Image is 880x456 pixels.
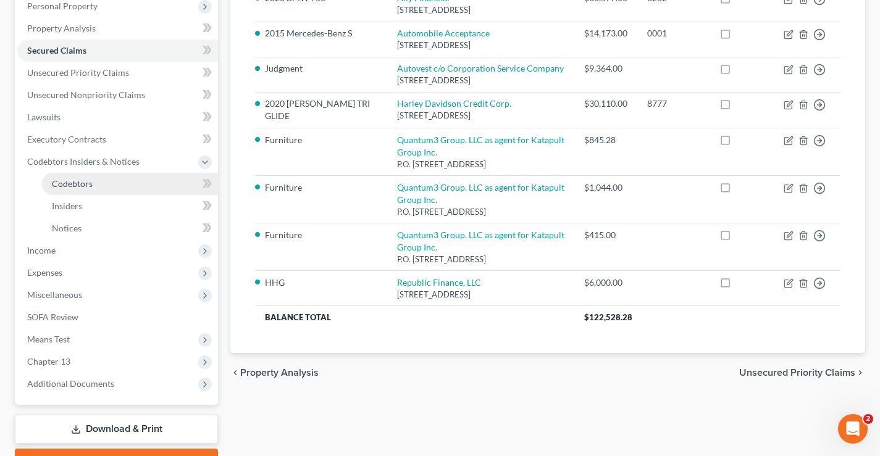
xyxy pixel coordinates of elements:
[265,229,377,241] li: Furniture
[230,368,240,378] i: chevron_left
[397,254,564,265] div: P.O. [STREET_ADDRESS]
[27,289,82,300] span: Miscellaneous
[584,62,627,75] div: $9,364.00
[17,306,218,328] a: SOFA Review
[52,223,82,233] span: Notices
[647,97,700,110] div: 8777
[27,45,86,56] span: Secured Claims
[27,1,98,11] span: Personal Property
[397,110,564,122] div: [STREET_ADDRESS]
[397,289,564,301] div: [STREET_ADDRESS]
[27,312,78,322] span: SOFA Review
[739,368,865,378] button: Unsecured Priority Claims chevron_right
[27,112,61,122] span: Lawsuits
[584,134,627,146] div: $845.28
[27,134,106,144] span: Executory Contracts
[584,276,627,289] div: $6,000.00
[863,414,873,424] span: 2
[397,4,564,16] div: [STREET_ADDRESS]
[265,27,377,39] li: 2015 Mercedes-Benz S
[584,229,627,241] div: $415.00
[397,135,564,157] a: Quantum3 Group. LLC as agent for Katapult Group Inc.
[17,128,218,151] a: Executory Contracts
[838,414,868,444] iframe: Intercom live chat
[265,181,377,194] li: Furniture
[647,27,700,39] div: 0001
[230,368,319,378] button: chevron_left Property Analysis
[17,84,218,106] a: Unsecured Nonpriority Claims
[265,276,377,289] li: HHG
[15,415,218,444] a: Download & Print
[397,75,564,86] div: [STREET_ADDRESS]
[27,67,129,78] span: Unsecured Priority Claims
[584,181,627,194] div: $1,044.00
[584,312,632,322] span: $122,528.28
[17,39,218,62] a: Secured Claims
[27,156,140,167] span: Codebtors Insiders & Notices
[17,17,218,39] a: Property Analysis
[27,356,70,367] span: Chapter 13
[397,277,481,288] a: Republic Finance, LLC
[27,245,56,255] span: Income
[397,28,490,38] a: Automobile Acceptance
[739,368,855,378] span: Unsecured Priority Claims
[42,195,218,217] a: Insiders
[17,62,218,84] a: Unsecured Priority Claims
[17,106,218,128] a: Lawsuits
[27,267,62,278] span: Expenses
[584,27,627,39] div: $14,173.00
[584,97,627,110] div: $30,110.00
[52,201,82,211] span: Insiders
[265,97,377,122] li: 2020 [PERSON_NAME] TRI GLIDE
[265,134,377,146] li: Furniture
[397,63,564,73] a: Autovest c/o Corporation Service Company
[52,178,93,189] span: Codebtors
[42,173,218,195] a: Codebtors
[397,182,564,205] a: Quantum3 Group. LLC as agent for Katapult Group Inc.
[42,217,218,239] a: Notices
[855,368,865,378] i: chevron_right
[240,368,319,378] span: Property Analysis
[397,206,564,218] div: P.O. [STREET_ADDRESS]
[397,159,564,170] div: P.O. [STREET_ADDRESS]
[27,23,96,33] span: Property Analysis
[255,305,574,328] th: Balance Total
[27,89,145,100] span: Unsecured Nonpriority Claims
[265,62,377,75] li: Judgment
[27,334,70,344] span: Means Test
[397,230,564,252] a: Quantum3 Group. LLC as agent for Katapult Group Inc.
[397,98,511,109] a: Harley Davidson Credit Corp.
[397,39,564,51] div: [STREET_ADDRESS]
[27,378,114,389] span: Additional Documents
